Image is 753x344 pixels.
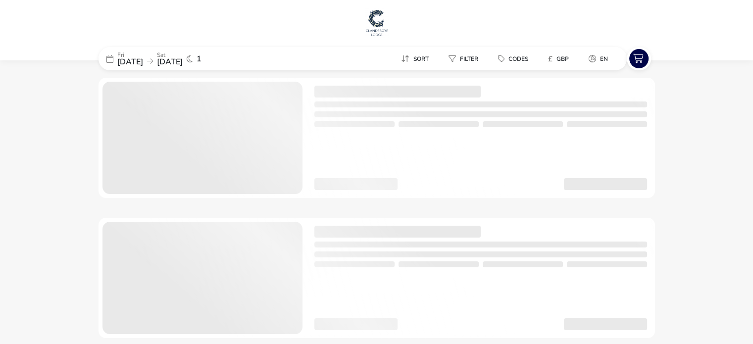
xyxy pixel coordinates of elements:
span: Sort [413,55,429,63]
button: £GBP [540,51,577,66]
naf-pibe-menu-bar-item: Filter [441,51,490,66]
naf-pibe-menu-bar-item: £GBP [540,51,581,66]
i: £ [548,54,552,64]
img: Main Website [364,8,389,38]
button: Sort [393,51,437,66]
span: [DATE] [117,56,143,67]
button: en [581,51,616,66]
button: Filter [441,51,486,66]
naf-pibe-menu-bar-item: Codes [490,51,540,66]
span: 1 [197,55,201,63]
p: Fri [117,52,143,58]
span: Filter [460,55,478,63]
naf-pibe-menu-bar-item: en [581,51,620,66]
button: Codes [490,51,536,66]
span: en [600,55,608,63]
span: Codes [508,55,528,63]
span: [DATE] [157,56,183,67]
span: GBP [556,55,569,63]
p: Sat [157,52,183,58]
naf-pibe-menu-bar-item: Sort [393,51,441,66]
div: Fri[DATE]Sat[DATE]1 [99,47,247,70]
